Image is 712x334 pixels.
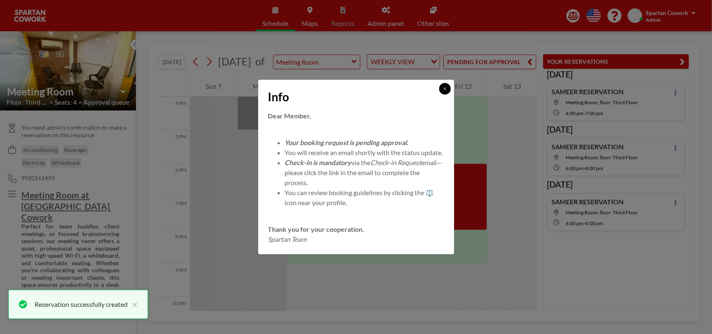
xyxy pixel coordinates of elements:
[35,299,128,309] div: Reservation successfully created
[268,112,312,120] strong: Dear Member,
[371,158,422,166] em: Check-in Request
[268,225,365,233] strong: Thank you for your cooperation.
[268,90,289,104] span: Info
[285,148,444,158] li: You will receive an email shortly with the status update.
[285,158,444,188] li: via the email—please click the link in the email to complete the process.
[285,138,409,146] em: Your booking request is pending approval.
[128,299,138,309] button: close
[285,158,352,166] em: Check-in is mandatory
[268,235,307,243] em: Spartan Team
[285,188,444,208] li: You can review booking guidelines by clicking the ⚖️ icon near your profile.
